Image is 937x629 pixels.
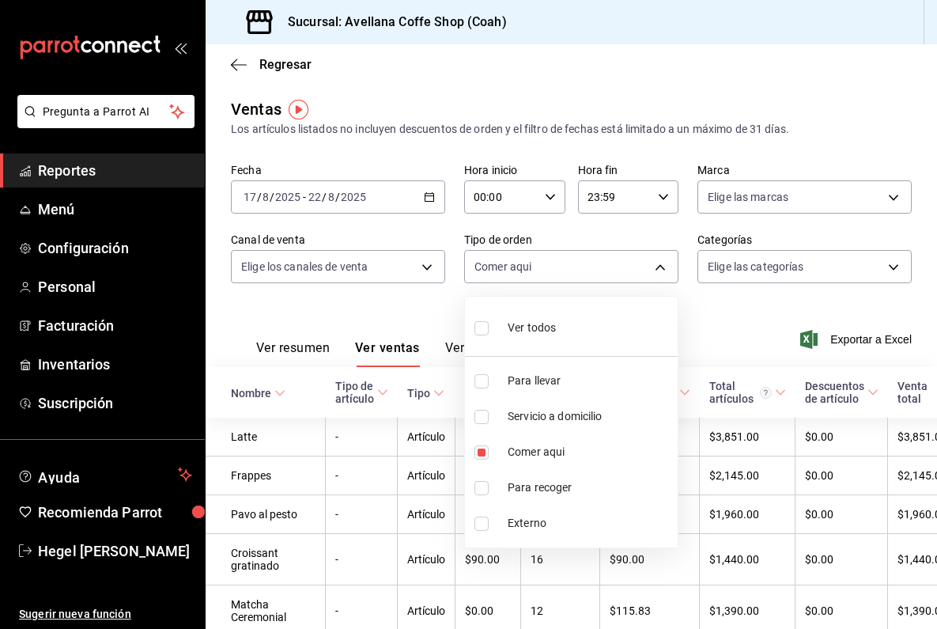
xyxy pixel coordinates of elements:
span: Ver todos [508,320,556,336]
span: Externo [508,515,671,532]
img: Tooltip marker [289,100,308,119]
span: Para recoger [508,479,671,496]
span: Comer aqui [508,444,671,460]
span: Para llevar [508,373,671,389]
span: Servicio a domicilio [508,408,671,425]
